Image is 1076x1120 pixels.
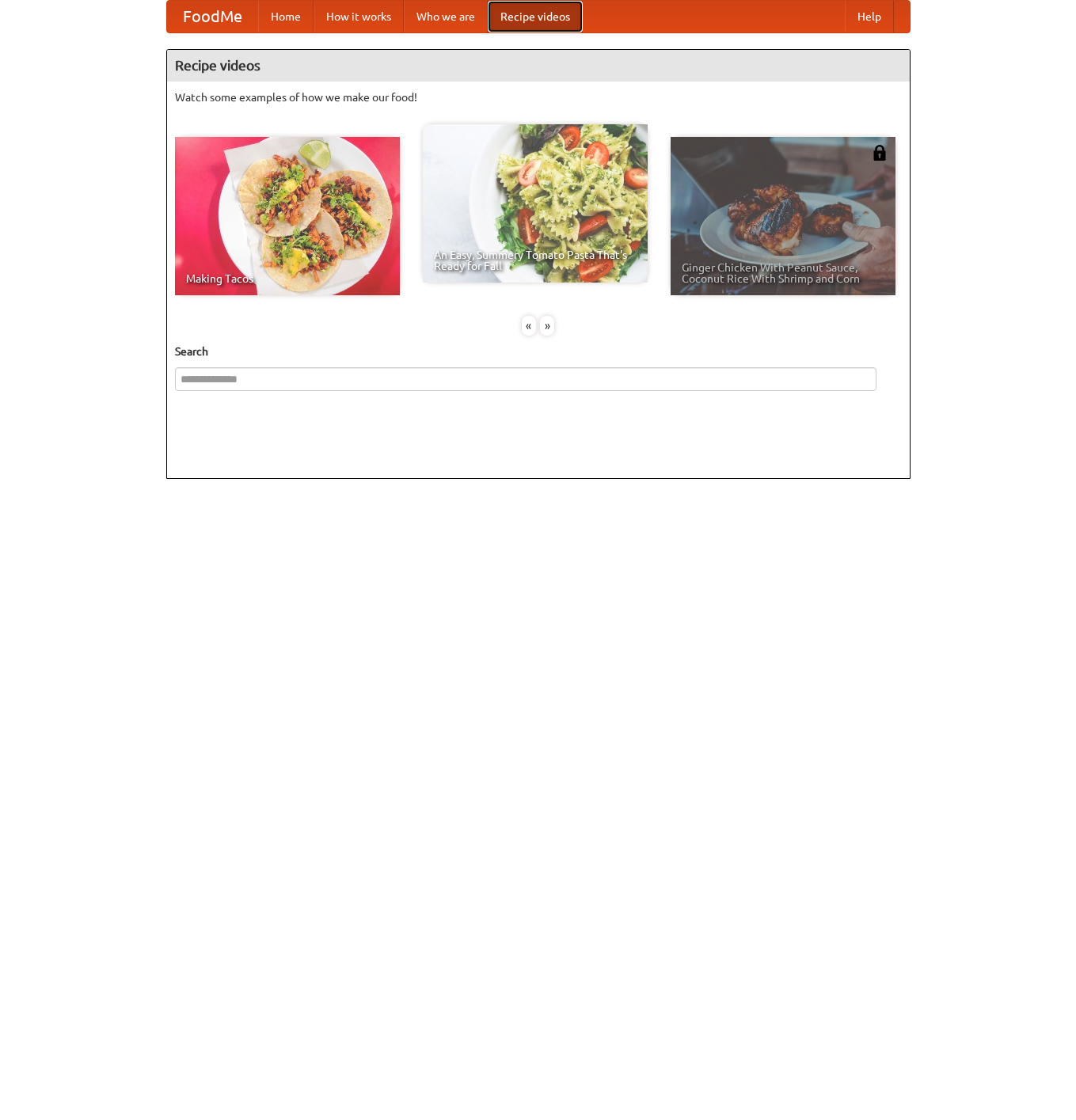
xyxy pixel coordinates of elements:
h5: Search [175,344,902,359]
a: Who we are [404,1,488,32]
a: An Easy, Summery Tomato Pasta That's Ready for Fall [423,124,648,283]
span: An Easy, Summery Tomato Pasta That's Ready for Fall [434,249,637,271]
a: Making Tacos [175,137,400,295]
a: Recipe videos [488,1,583,32]
h4: Recipe videos [167,50,910,82]
div: » [540,316,554,336]
a: FoodMe [167,1,258,32]
a: How it works [314,1,404,32]
div: « [522,316,536,336]
a: Home [258,1,314,32]
span: Making Tacos [186,273,389,284]
a: Help [845,1,894,32]
p: Watch some examples of how we make our food! [175,89,902,105]
img: 483408.png [872,145,888,161]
